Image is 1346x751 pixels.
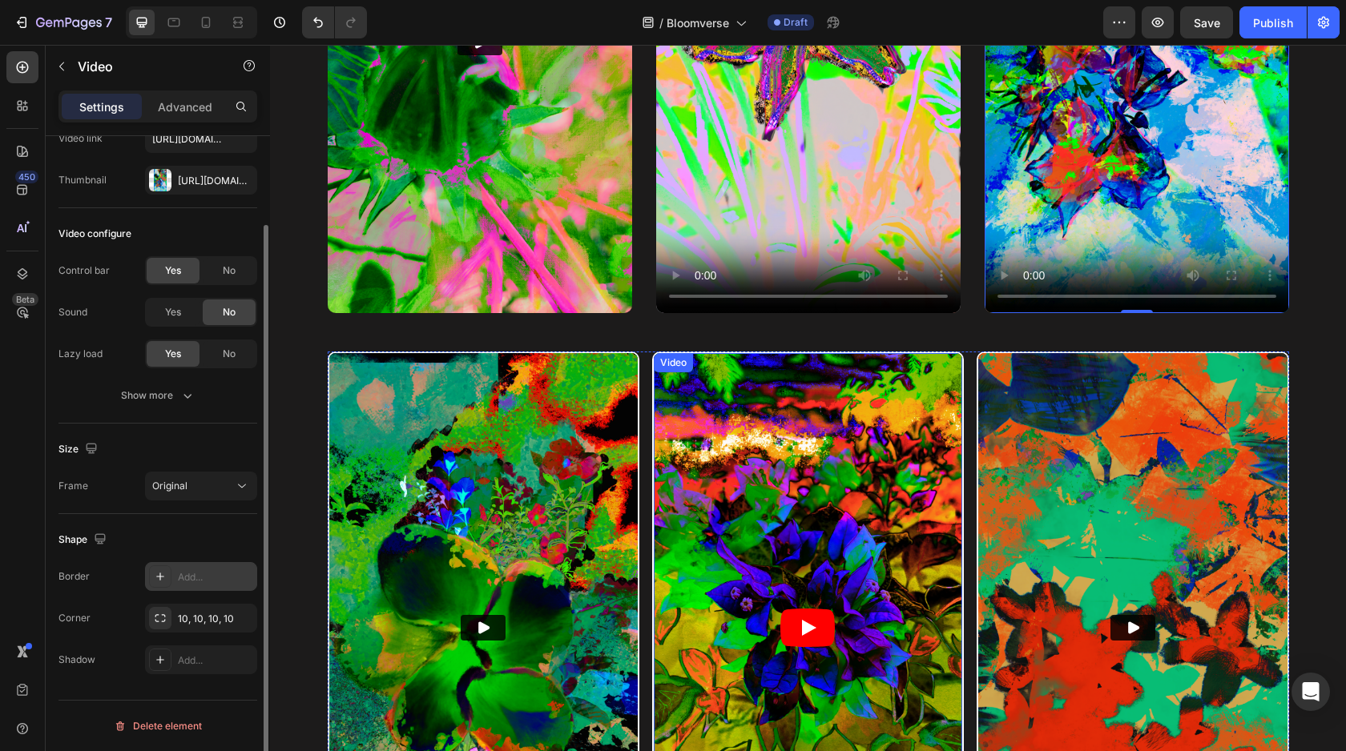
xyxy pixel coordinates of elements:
[58,381,257,410] button: Show more
[223,263,236,278] span: No
[58,347,103,361] div: Lazy load
[58,529,110,551] div: Shape
[58,611,91,625] div: Corner
[121,388,195,404] div: Show more
[178,174,253,188] div: [URL][DOMAIN_NAME]
[114,717,202,736] div: Delete element
[178,653,253,668] div: Add...
[191,570,236,596] button: Play
[58,653,95,667] div: Shadow
[6,6,119,38] button: 7
[145,124,257,153] input: Insert video url here
[1180,6,1233,38] button: Save
[79,98,124,115] p: Settings
[58,305,87,319] div: Sound
[78,57,214,76] p: Video
[58,227,131,241] div: Video configure
[840,570,885,596] button: Play
[1194,16,1220,30] span: Save
[58,173,107,187] div: Thumbnail
[58,263,110,278] div: Control bar
[178,612,253,626] div: 10, 10, 10, 10
[105,13,112,32] p: 7
[165,305,181,319] span: Yes
[12,293,38,306] div: Beta
[302,6,367,38] div: Undo/Redo
[1253,14,1293,31] div: Publish
[145,472,257,500] button: Original
[1292,673,1330,711] div: Open Intercom Messenger
[667,14,729,31] span: Bloomverse
[659,14,663,31] span: /
[152,480,187,492] span: Original
[270,45,1346,751] iframe: Design area
[223,305,236,319] span: No
[58,131,103,146] div: Video link
[178,570,253,584] div: Add...
[58,713,257,739] button: Delete element
[58,569,90,584] div: Border
[15,171,38,183] div: 450
[223,347,236,361] span: No
[165,347,181,361] span: Yes
[165,263,181,278] span: Yes
[158,98,212,115] p: Advanced
[58,479,88,493] div: Frame
[784,15,808,30] span: Draft
[1239,6,1307,38] button: Publish
[387,311,420,325] div: Video
[510,564,565,602] button: Play
[58,439,101,460] div: Size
